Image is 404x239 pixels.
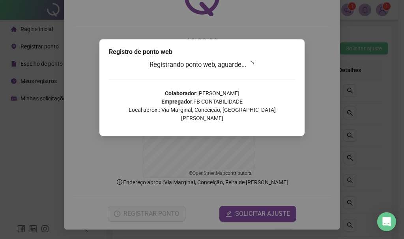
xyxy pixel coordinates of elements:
[109,60,295,70] h3: Registrando ponto web, aguarde...
[247,60,256,69] span: loading
[161,98,192,105] strong: Empregador
[377,212,396,231] div: Open Intercom Messenger
[109,89,295,122] p: : [PERSON_NAME] : FB CONTABILIDADE Local aprox.: Via Marginal, Conceição, [GEOGRAPHIC_DATA][PERSO...
[109,47,295,57] div: Registro de ponto web
[165,90,196,96] strong: Colaborador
